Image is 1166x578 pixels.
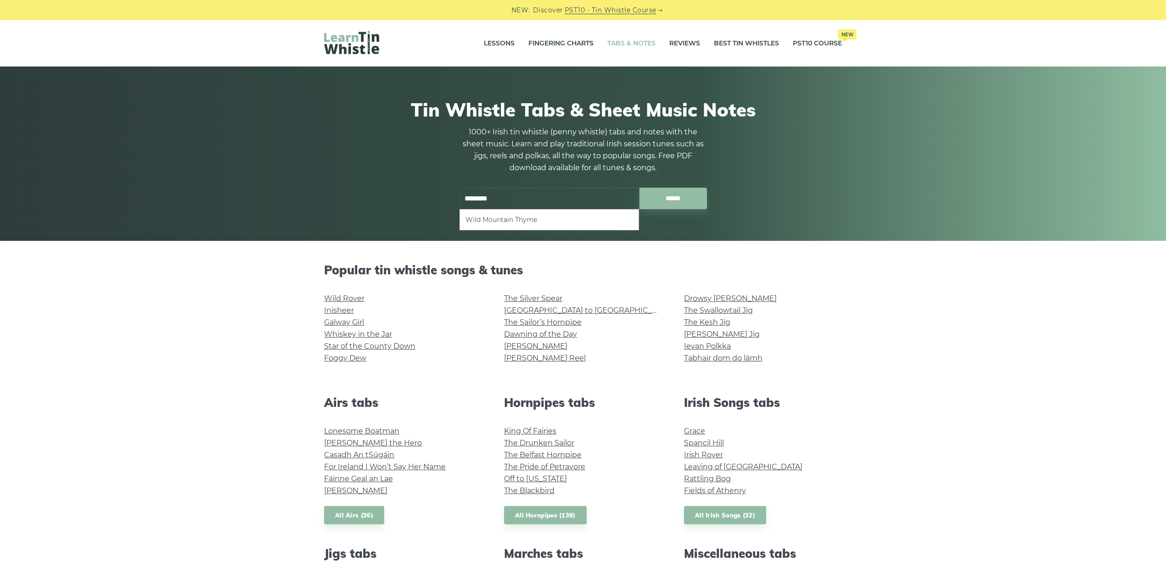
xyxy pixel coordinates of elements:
a: Galway Girl [324,318,364,327]
h1: Tin Whistle Tabs & Sheet Music Notes [324,99,842,121]
a: [PERSON_NAME] the Hero [324,439,422,447]
a: Tabhair dom do lámh [684,354,762,362]
a: Irish Rover [684,450,723,459]
a: The Drunken Sailor [504,439,574,447]
a: [PERSON_NAME] Jig [684,330,760,339]
img: LearnTinWhistle.com [324,31,379,54]
p: 1000+ Irish tin whistle (penny whistle) tabs and notes with the sheet music. Learn and play tradi... [459,126,707,174]
a: Drowsy [PERSON_NAME] [684,294,777,303]
a: The Pride of Petravore [504,462,585,471]
a: All Hornpipes (139) [504,506,587,525]
a: The Silver Spear [504,294,562,303]
a: All Airs (36) [324,506,384,525]
h2: Marches tabs [504,546,662,561]
a: For Ireland I Won’t Say Her Name [324,462,446,471]
a: The Blackbird [504,486,555,495]
a: King Of Fairies [504,427,556,435]
a: The Kesh Jig [684,318,730,327]
h2: Irish Songs tabs [684,395,842,410]
a: Spancil Hill [684,439,724,447]
h2: Airs tabs [324,395,482,410]
a: Whiskey in the Jar [324,330,392,339]
a: Dawning of the Day [504,330,577,339]
a: Grace [684,427,705,435]
a: Fáinne Geal an Lae [324,474,393,483]
a: Ievan Polkka [684,342,731,350]
a: All Irish Songs (32) [684,506,766,525]
a: Lessons [484,32,515,55]
span: New [838,29,857,39]
a: Casadh An tSúgáin [324,450,394,459]
a: Fingering Charts [528,32,594,55]
a: [GEOGRAPHIC_DATA] to [GEOGRAPHIC_DATA] [504,306,673,315]
h2: Popular tin whistle songs & tunes [324,263,842,277]
a: Off to [US_STATE] [504,474,567,483]
a: The Sailor’s Hornpipe [504,318,582,327]
h2: Jigs tabs [324,546,482,561]
a: Leaving of [GEOGRAPHIC_DATA] [684,462,802,471]
h2: Hornpipes tabs [504,395,662,410]
a: [PERSON_NAME] Reel [504,354,586,362]
a: Tabs & Notes [607,32,656,55]
a: [PERSON_NAME] [504,342,567,350]
a: Inisheer [324,306,354,315]
a: Reviews [669,32,700,55]
a: The Belfast Hornpipe [504,450,582,459]
a: Lonesome Boatman [324,427,399,435]
a: Fields of Athenry [684,486,746,495]
a: Wild Rover [324,294,364,303]
a: The Swallowtail Jig [684,306,753,315]
a: [PERSON_NAME] [324,486,387,495]
a: Best Tin Whistles [714,32,779,55]
a: Star of the County Down [324,342,415,350]
a: Foggy Dew [324,354,366,362]
h2: Miscellaneous tabs [684,546,842,561]
a: PST10 CourseNew [793,32,842,55]
li: Wild Mountain Thyme [465,214,633,225]
a: Rattling Bog [684,474,731,483]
